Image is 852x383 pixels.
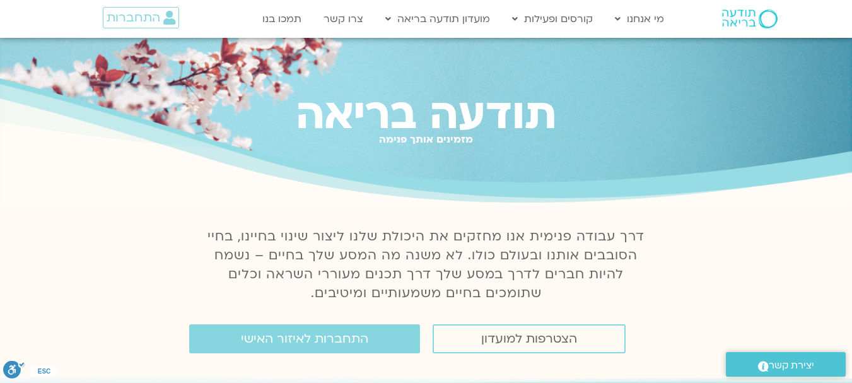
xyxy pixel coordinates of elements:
[609,7,670,31] a: מי אנחנו
[103,7,179,28] a: התחברות
[481,332,577,346] span: הצטרפות למועדון
[433,324,626,353] a: הצטרפות למועדון
[726,352,846,377] a: יצירת קשר
[189,324,420,353] a: התחברות לאיזור האישי
[769,357,814,374] span: יצירת קשר
[317,7,370,31] a: צרו קשר
[506,7,599,31] a: קורסים ופעילות
[201,227,652,303] p: דרך עבודה פנימית אנו מחזקים את היכולת שלנו ליצור שינוי בחיינו, בחיי הסובבים אותנו ובעולם כולו. לא...
[379,7,496,31] a: מועדון תודעה בריאה
[107,11,160,25] span: התחברות
[256,7,308,31] a: תמכו בנו
[722,9,778,28] img: תודעה בריאה
[241,332,368,346] span: התחברות לאיזור האישי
